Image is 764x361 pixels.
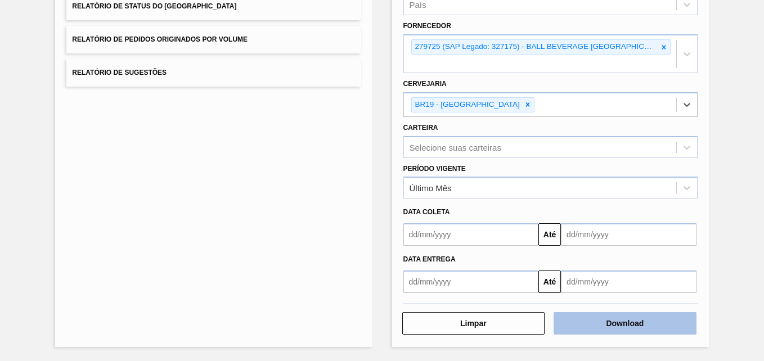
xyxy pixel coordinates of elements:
[72,35,248,43] span: Relatório de Pedidos Originados por Volume
[403,255,456,263] span: Data entrega
[403,80,447,88] label: Cervejaria
[410,142,501,152] div: Selecione suas carteiras
[403,270,539,293] input: dd/mm/yyyy
[538,270,561,293] button: Até
[410,183,452,193] div: Último Mês
[72,69,167,76] span: Relatório de Sugestões
[412,98,522,112] div: BR19 - [GEOGRAPHIC_DATA]
[66,26,361,53] button: Relatório de Pedidos Originados por Volume
[403,208,450,216] span: Data coleta
[66,59,361,87] button: Relatório de Sugestões
[403,22,451,30] label: Fornecedor
[412,40,658,54] div: 279725 (SAP Legado: 327175) - BALL BEVERAGE [GEOGRAPHIC_DATA] SA
[561,270,696,293] input: dd/mm/yyyy
[72,2,236,10] span: Relatório de Status do [GEOGRAPHIC_DATA]
[402,312,545,335] button: Limpar
[403,223,539,246] input: dd/mm/yyyy
[538,223,561,246] button: Até
[403,124,438,132] label: Carteira
[554,312,696,335] button: Download
[403,165,466,173] label: Período Vigente
[561,223,696,246] input: dd/mm/yyyy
